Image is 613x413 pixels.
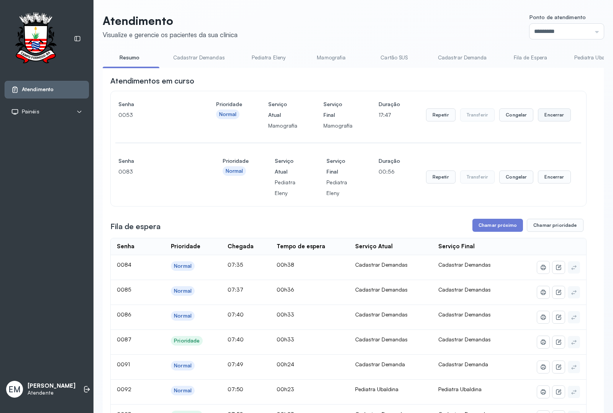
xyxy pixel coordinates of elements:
p: 0053 [118,110,190,120]
a: Cadastrar Demanda [430,51,495,64]
span: Cadastrar Demanda [438,361,488,367]
div: Visualize e gerencie os pacientes da sua clínica [103,31,238,39]
button: Congelar [499,170,533,184]
div: Normal [174,362,192,369]
a: Cartão SUS [367,51,421,64]
div: Cadastrar Demandas [355,311,426,318]
h4: Duração [379,99,400,110]
span: 0087 [117,336,131,343]
div: Normal [174,263,192,269]
h4: Serviço Atual [268,99,297,120]
p: 0083 [118,166,197,177]
a: Mamografia [305,51,358,64]
p: Pediatra Eleny [326,177,352,198]
div: Normal [219,111,237,118]
h3: Atendimentos em curso [110,75,194,86]
span: Painéis [22,108,39,115]
p: Pediatra Eleny [275,177,300,198]
span: Pediatra Ubaldina [438,386,482,392]
h4: Senha [118,99,190,110]
span: Cadastrar Demandas [438,286,491,293]
span: Cadastrar Demandas [438,261,491,268]
a: Fila de Espera [504,51,557,64]
div: Serviço Final [438,243,475,250]
span: 07:49 [228,361,243,367]
span: 07:35 [228,261,243,268]
p: Atendimento [103,14,238,28]
span: 0085 [117,286,131,293]
div: Serviço Atual [355,243,393,250]
span: 0084 [117,261,131,268]
p: 00:56 [379,166,400,177]
button: Congelar [499,108,533,121]
span: 00h36 [277,286,294,293]
span: 0092 [117,386,131,392]
h4: Senha [118,156,197,166]
div: Cadastrar Demandas [355,286,426,293]
span: 00h24 [277,361,294,367]
div: Prioridade [174,338,200,344]
button: Transferir [460,108,495,121]
span: 07:40 [228,336,244,343]
span: 00h33 [277,336,294,343]
span: Cadastrar Demandas [438,311,491,318]
p: 17:47 [379,110,400,120]
a: Cadastrar Demandas [166,51,233,64]
span: 07:37 [228,286,243,293]
h4: Duração [379,156,400,166]
h4: Prioridade [216,99,242,110]
button: Encerrar [538,170,570,184]
img: Logotipo do estabelecimento [8,12,63,66]
h3: Fila de espera [110,221,161,232]
button: Transferir [460,170,495,184]
a: Pediatra Eleny [242,51,295,64]
span: 00h38 [277,261,294,268]
div: Cadastrar Demandas [355,336,426,343]
div: Normal [174,313,192,319]
div: Senha [117,243,134,250]
p: Mamografia [268,120,297,131]
span: Cadastrar Demandas [438,336,491,343]
span: 07:40 [228,311,244,318]
div: Tempo de espera [277,243,325,250]
h4: Serviço Final [323,99,352,120]
div: Pediatra Ubaldina [355,386,426,393]
div: Normal [174,387,192,394]
h4: Serviço Atual [275,156,300,177]
button: Chamar próximo [472,219,523,232]
div: Cadastrar Demanda [355,361,426,368]
div: Prioridade [171,243,200,250]
span: Atendimento [22,86,54,93]
a: Resumo [103,51,156,64]
button: Chamar prioridade [527,219,583,232]
div: Chegada [228,243,254,250]
button: Repetir [426,108,456,121]
span: 0086 [117,311,131,318]
p: [PERSON_NAME] [28,382,75,390]
span: 0091 [117,361,130,367]
div: Cadastrar Demandas [355,261,426,268]
span: 07:50 [228,386,243,392]
button: Repetir [426,170,456,184]
p: Atendente [28,390,75,396]
span: 00h33 [277,311,294,318]
div: Normal [226,168,243,174]
button: Encerrar [538,108,570,121]
h4: Prioridade [223,156,249,166]
p: Mamografia [323,120,352,131]
h4: Serviço Final [326,156,352,177]
span: Ponto de atendimento [529,14,586,20]
a: Atendimento [11,86,82,93]
span: 00h23 [277,386,294,392]
div: Normal [174,288,192,294]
